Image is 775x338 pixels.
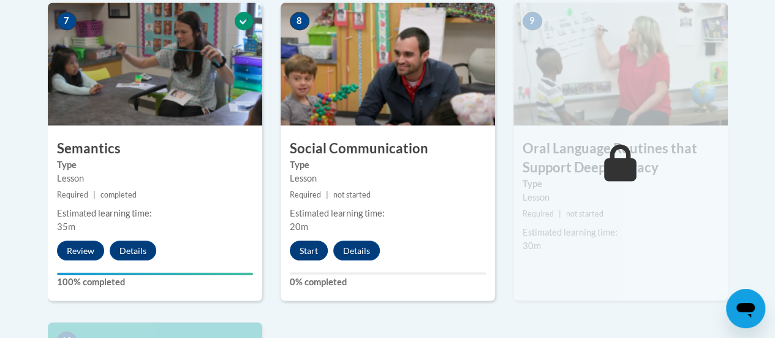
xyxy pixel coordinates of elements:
[290,171,486,185] div: Lesson
[333,190,371,199] span: not started
[290,240,328,260] button: Start
[333,240,380,260] button: Details
[290,221,308,231] span: 20m
[281,2,495,125] img: Course Image
[290,190,321,199] span: Required
[290,12,309,30] span: 8
[523,12,542,30] span: 9
[281,139,495,158] h3: Social Communication
[726,289,765,328] iframe: Button to launch messaging window
[57,171,253,185] div: Lesson
[100,190,137,199] span: completed
[523,177,719,190] label: Type
[559,209,561,218] span: |
[523,190,719,204] div: Lesson
[57,158,253,171] label: Type
[57,190,88,199] span: Required
[513,2,728,125] img: Course Image
[48,139,262,158] h3: Semantics
[290,158,486,171] label: Type
[326,190,328,199] span: |
[57,272,253,275] div: Your progress
[290,275,486,288] label: 0% completed
[48,2,262,125] img: Course Image
[110,240,156,260] button: Details
[57,12,77,30] span: 7
[57,275,253,288] label: 100% completed
[57,240,104,260] button: Review
[93,190,96,199] span: |
[523,240,541,250] span: 30m
[513,139,728,177] h3: Oral Language Routines that Support Deep Literacy
[57,206,253,220] div: Estimated learning time:
[57,221,75,231] span: 35m
[523,209,554,218] span: Required
[523,225,719,239] div: Estimated learning time:
[566,209,603,218] span: not started
[290,206,486,220] div: Estimated learning time:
